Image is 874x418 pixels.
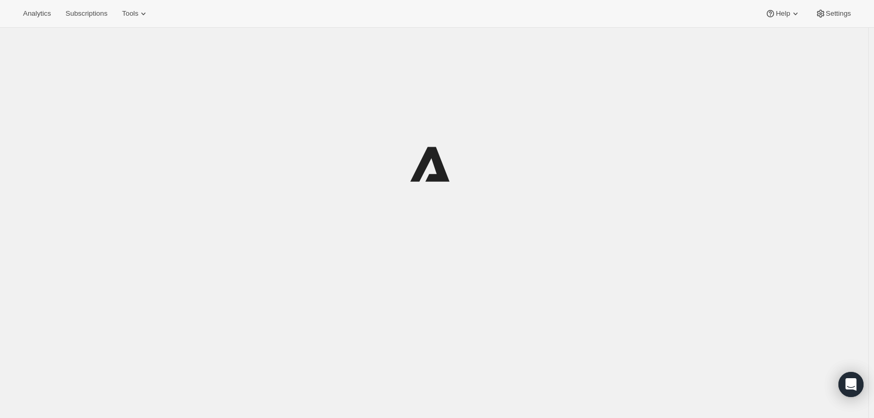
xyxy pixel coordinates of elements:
span: Subscriptions [65,9,107,18]
div: Open Intercom Messenger [838,372,864,397]
button: Analytics [17,6,57,21]
button: Settings [809,6,857,21]
button: Tools [116,6,155,21]
span: Analytics [23,9,51,18]
span: Help [776,9,790,18]
span: Tools [122,9,138,18]
button: Subscriptions [59,6,114,21]
span: Settings [826,9,851,18]
button: Help [759,6,806,21]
